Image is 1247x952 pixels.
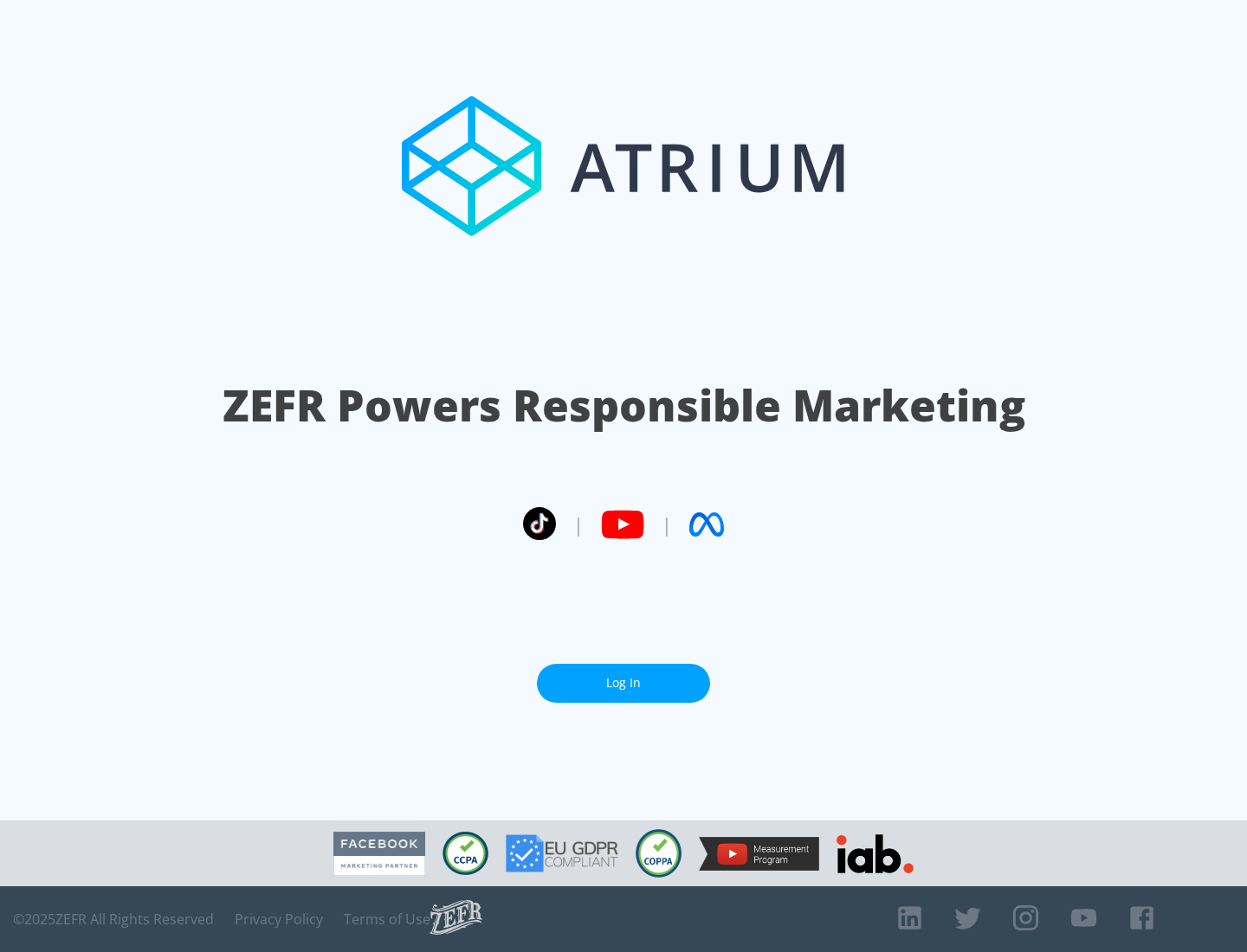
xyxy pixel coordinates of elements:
img: GDPR Compliant [506,834,618,872]
img: IAB [837,834,914,873]
a: Privacy Policy [235,910,323,928]
img: COPPA Compliant [636,829,682,878]
span: | [662,511,672,537]
img: Facebook Marketing Partner [333,832,425,876]
a: Terms of Use [344,910,430,928]
img: CCPA Compliant [443,832,488,875]
a: Log In [537,664,710,703]
span: | [573,511,584,537]
h1: ZEFR Powers Responsible Marketing [223,376,1025,435]
span: © 2025 ZEFR All Rights Reserved [13,910,214,928]
img: YouTube Measurement Program [699,837,819,871]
